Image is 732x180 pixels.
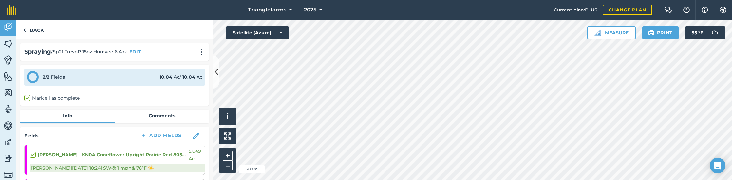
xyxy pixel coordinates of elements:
div: [PERSON_NAME] | [DATE] 18:24 | SW @ 1 mph & 78 ° F ☀️ [30,164,208,172]
img: svg+xml;base64,PHN2ZyB4bWxucz0iaHR0cDovL3d3dy53My5vcmcvMjAwMC9zdmciIHdpZHRoPSI1NiIgaGVpZ2h0PSI2MC... [4,39,13,49]
button: – [223,161,233,170]
a: Comments [115,110,209,122]
img: svg+xml;base64,PD94bWwgdmVyc2lvbj0iMS4wIiBlbmNvZGluZz0idXRmLTgiPz4KPCEtLSBHZW5lcmF0b3I6IEFkb2JlIE... [4,104,13,114]
button: Satellite (Azure) [226,26,289,39]
button: Measure [587,26,636,39]
img: svg+xml;base64,PHN2ZyB3aWR0aD0iMTgiIGhlaWdodD0iMTgiIHZpZXdCb3g9IjAgMCAxOCAxOCIgZmlsbD0ibm9uZSIgeG... [193,133,199,139]
img: Four arrows, one pointing top left, one top right, one bottom right and the last bottom left [224,132,231,140]
button: Add Fields [136,131,187,140]
img: svg+xml;base64,PHN2ZyB4bWxucz0iaHR0cDovL3d3dy53My5vcmcvMjAwMC9zdmciIHdpZHRoPSI5IiBoZWlnaHQ9IjI0Ii... [23,26,26,34]
span: 2025 [304,6,316,14]
img: svg+xml;base64,PD94bWwgdmVyc2lvbj0iMS4wIiBlbmNvZGluZz0idXRmLTgiPz4KPCEtLSBHZW5lcmF0b3I6IEFkb2JlIE... [4,55,13,65]
a: Back [16,20,50,39]
span: / Sp21 TrevoP 18oz Humvee 6.4oz [51,48,127,55]
button: 55 °F [685,26,725,39]
img: svg+xml;base64,PD94bWwgdmVyc2lvbj0iMS4wIiBlbmNvZGluZz0idXRmLTgiPz4KPCEtLSBHZW5lcmF0b3I6IEFkb2JlIE... [4,137,13,147]
img: A question mark icon [683,7,690,13]
img: A cog icon [719,7,727,13]
button: Print [642,26,679,39]
button: + [223,151,233,161]
img: svg+xml;base64,PHN2ZyB4bWxucz0iaHR0cDovL3d3dy53My5vcmcvMjAwMC9zdmciIHdpZHRoPSIxNyIgaGVpZ2h0PSIxNy... [702,6,708,14]
img: Two speech bubbles overlapping with the left bubble in the forefront [664,7,672,13]
button: i [219,108,236,125]
div: Open Intercom Messenger [710,158,725,173]
img: fieldmargin Logo [7,5,16,15]
button: EDIT [129,48,141,55]
img: svg+xml;base64,PD94bWwgdmVyc2lvbj0iMS4wIiBlbmNvZGluZz0idXRmLTgiPz4KPCEtLSBHZW5lcmF0b3I6IEFkb2JlIE... [4,121,13,130]
a: Change plan [603,5,652,15]
span: Trianglefarms [248,6,286,14]
strong: 10.04 [182,74,195,80]
img: svg+xml;base64,PHN2ZyB4bWxucz0iaHR0cDovL3d3dy53My5vcmcvMjAwMC9zdmciIHdpZHRoPSI1NiIgaGVpZ2h0PSI2MC... [4,71,13,81]
img: Ruler icon [594,30,601,36]
span: 5.049 Ac [189,148,208,162]
a: Info [20,110,115,122]
img: svg+xml;base64,PD94bWwgdmVyc2lvbj0iMS4wIiBlbmNvZGluZz0idXRmLTgiPz4KPCEtLSBHZW5lcmF0b3I6IEFkb2JlIE... [4,22,13,32]
strong: [PERSON_NAME] - KN04 Coneflower Upright Prairie Red 80504 25 [38,151,189,158]
h2: Spraying [24,47,51,57]
img: svg+xml;base64,PHN2ZyB4bWxucz0iaHR0cDovL3d3dy53My5vcmcvMjAwMC9zdmciIHdpZHRoPSIxOSIgaGVpZ2h0PSIyNC... [648,29,654,37]
strong: 10.04 [160,74,172,80]
img: svg+xml;base64,PHN2ZyB4bWxucz0iaHR0cDovL3d3dy53My5vcmcvMjAwMC9zdmciIHdpZHRoPSIyMCIgaGVpZ2h0PSIyNC... [198,49,206,55]
span: 55 ° F [692,26,703,39]
div: Fields [43,73,65,81]
img: svg+xml;base64,PHN2ZyB4bWxucz0iaHR0cDovL3d3dy53My5vcmcvMjAwMC9zdmciIHdpZHRoPSI1NiIgaGVpZ2h0PSI2MC... [4,88,13,98]
h4: Fields [24,132,38,139]
img: svg+xml;base64,PD94bWwgdmVyc2lvbj0iMS4wIiBlbmNvZGluZz0idXRmLTgiPz4KPCEtLSBHZW5lcmF0b3I6IEFkb2JlIE... [4,170,13,179]
span: Current plan : PLUS [554,6,597,13]
img: svg+xml;base64,PD94bWwgdmVyc2lvbj0iMS4wIiBlbmNvZGluZz0idXRmLTgiPz4KPCEtLSBHZW5lcmF0b3I6IEFkb2JlIE... [4,153,13,163]
label: Mark all as complete [24,95,80,102]
span: i [227,112,229,120]
img: svg+xml;base64,PD94bWwgdmVyc2lvbj0iMS4wIiBlbmNvZGluZz0idXRmLTgiPz4KPCEtLSBHZW5lcmF0b3I6IEFkb2JlIE... [708,26,722,39]
strong: 2 / 2 [43,74,49,80]
div: Ac / Ac [160,73,202,81]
